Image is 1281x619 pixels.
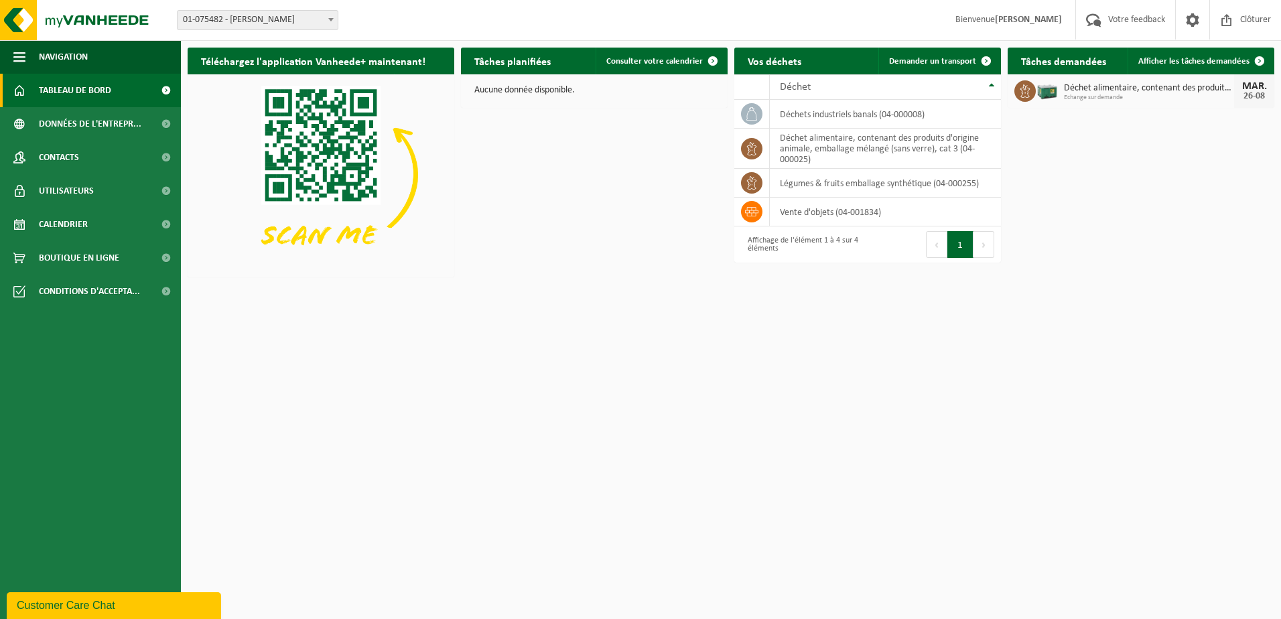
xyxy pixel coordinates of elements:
td: déchet alimentaire, contenant des produits d'origine animale, emballage mélangé (sans verre), cat... [770,129,1001,169]
img: Download de VHEPlus App [188,74,454,275]
a: Afficher les tâches demandées [1128,48,1273,74]
div: 26-08 [1241,92,1268,101]
span: Conditions d'accepta... [39,275,140,308]
p: Aucune donnée disponible. [474,86,714,95]
span: Déchet alimentaire, contenant des produits d'origine animale, emballage mélangé ... [1064,83,1234,94]
span: Déchet [780,82,811,92]
span: Contacts [39,141,79,174]
img: PB-LB-0680-HPE-GN-01 [1036,78,1059,101]
span: Calendrier [39,208,88,241]
div: MAR. [1241,81,1268,92]
span: 01-075482 - PERE OLIVE - ANDENNE [177,10,338,30]
span: Tableau de bord [39,74,111,107]
h2: Tâches demandées [1008,48,1120,74]
span: Consulter votre calendrier [606,57,703,66]
td: légumes & fruits emballage synthétique (04-000255) [770,169,1001,198]
span: Echange sur demande [1064,94,1234,102]
h2: Téléchargez l'application Vanheede+ maintenant! [188,48,439,74]
button: 1 [947,231,973,258]
span: Utilisateurs [39,174,94,208]
span: Afficher les tâches demandées [1138,57,1250,66]
a: Demander un transport [878,48,1000,74]
button: Previous [926,231,947,258]
td: déchets industriels banals (04-000008) [770,100,1001,129]
a: Consulter votre calendrier [596,48,726,74]
span: Données de l'entrepr... [39,107,141,141]
h2: Vos déchets [734,48,815,74]
iframe: chat widget [7,590,224,619]
h2: Tâches planifiées [461,48,564,74]
span: 01-075482 - PERE OLIVE - ANDENNE [178,11,338,29]
strong: [PERSON_NAME] [995,15,1062,25]
td: vente d'objets (04-001834) [770,198,1001,226]
span: Demander un transport [889,57,976,66]
div: Affichage de l'élément 1 à 4 sur 4 éléments [741,230,861,259]
span: Boutique en ligne [39,241,119,275]
button: Next [973,231,994,258]
span: Navigation [39,40,88,74]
